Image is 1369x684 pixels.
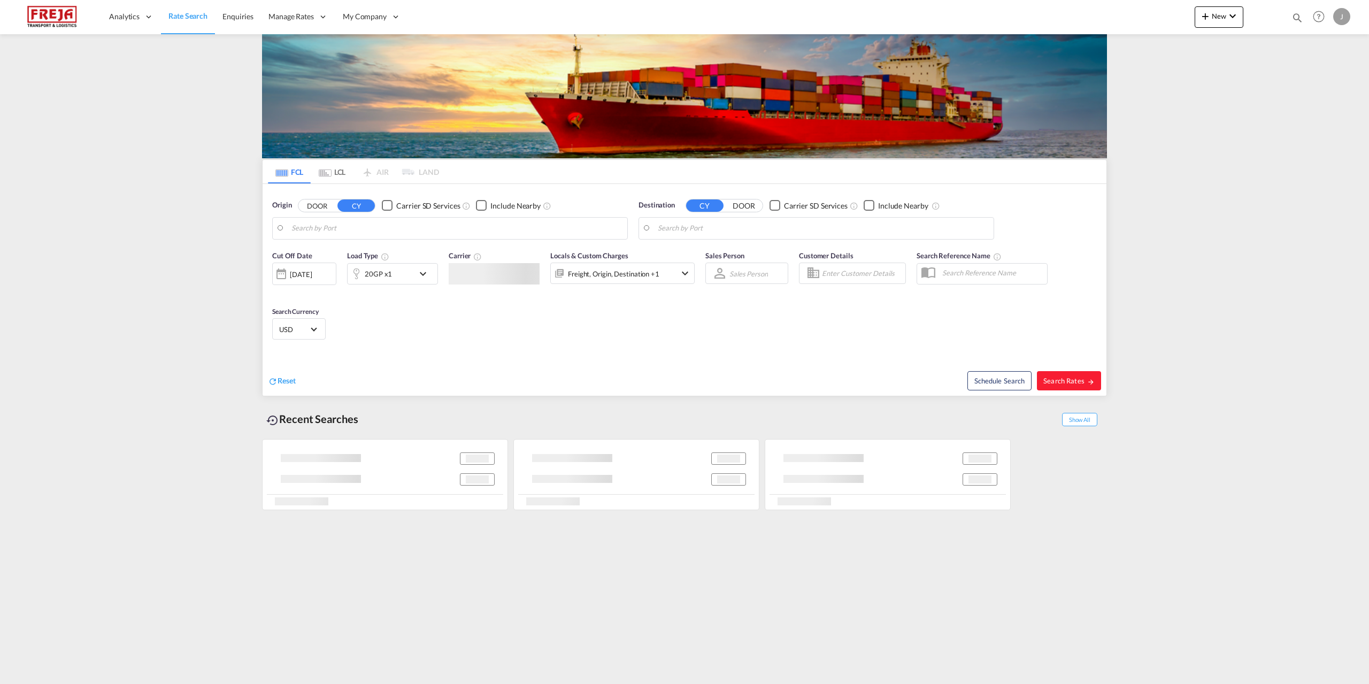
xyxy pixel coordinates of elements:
span: Search Rates [1043,376,1095,385]
div: Include Nearby [490,201,541,211]
div: icon-magnify [1291,12,1303,28]
span: Sales Person [705,251,744,260]
span: Destination [639,200,675,211]
span: Carrier [449,251,482,260]
div: Carrier SD Services [396,201,460,211]
md-select: Select Currency: $ USDUnited States Dollar [278,321,320,337]
span: Origin [272,200,291,211]
div: [DATE] [272,263,336,285]
md-checkbox: Checkbox No Ink [864,200,928,211]
md-icon: Unchecked: Search for CY (Container Yard) services for all selected carriers.Checked : Search for... [462,202,471,210]
div: J [1333,8,1350,25]
md-icon: icon-plus 400-fg [1199,10,1212,22]
input: Search by Port [291,220,622,236]
md-icon: icon-refresh [268,376,278,386]
md-icon: icon-arrow-right [1087,378,1095,386]
md-datepicker: Select [272,284,280,298]
span: Load Type [347,251,389,260]
span: Reset [278,376,296,385]
md-icon: icon-information-outline [381,252,389,261]
span: USD [279,325,309,334]
input: Search Reference Name [937,265,1047,281]
span: Search Currency [272,308,319,316]
input: Enter Customer Details [822,265,902,281]
md-icon: Your search will be saved by the below given name [993,252,1002,261]
md-checkbox: Checkbox No Ink [770,200,848,211]
img: 586607c025bf11f083711d99603023e7.png [16,5,88,29]
input: Search by Port [658,220,988,236]
span: Rate Search [168,11,207,20]
span: Customer Details [799,251,853,260]
md-tab-item: FCL [268,160,311,183]
md-icon: icon-chevron-down [679,267,691,280]
div: Help [1310,7,1333,27]
div: Freight Origin Destination Factory Stuffingicon-chevron-down [550,263,695,284]
span: Analytics [109,11,140,22]
div: Freight Origin Destination Factory Stuffing [568,266,659,281]
div: Recent Searches [262,407,363,431]
img: LCL+%26+FCL+BACKGROUND.png [262,34,1107,158]
md-tab-item: LCL [311,160,353,183]
span: Help [1310,7,1328,26]
div: Carrier SD Services [784,201,848,211]
md-icon: Unchecked: Search for CY (Container Yard) services for all selected carriers.Checked : Search for... [850,202,858,210]
button: Note: By default Schedule search will only considerorigin ports, destination ports and cut off da... [967,371,1032,390]
span: My Company [343,11,387,22]
span: Locals & Custom Charges [550,251,628,260]
div: Include Nearby [878,201,928,211]
button: CY [686,199,724,212]
span: Enquiries [222,12,253,21]
md-icon: Unchecked: Ignores neighbouring ports when fetching rates.Checked : Includes neighbouring ports w... [932,202,940,210]
md-icon: icon-chevron-down [417,267,435,280]
div: 20GP x1 [365,266,392,281]
span: Manage Rates [268,11,314,22]
span: Search Reference Name [917,251,1002,260]
md-icon: icon-magnify [1291,12,1303,24]
span: Cut Off Date [272,251,312,260]
md-checkbox: Checkbox No Ink [476,200,541,211]
div: [DATE] [290,270,312,279]
div: Origin DOOR CY Checkbox No InkUnchecked: Search for CY (Container Yard) services for all selected... [263,184,1106,396]
span: New [1199,12,1239,20]
md-pagination-wrapper: Use the left and right arrow keys to navigate between tabs [268,160,439,183]
md-icon: Unchecked: Ignores neighbouring ports when fetching rates.Checked : Includes neighbouring ports w... [543,202,551,210]
md-icon: icon-chevron-down [1226,10,1239,22]
md-select: Sales Person [728,266,769,281]
div: icon-refreshReset [268,375,296,387]
span: Show All [1062,413,1097,426]
button: CY [337,199,375,212]
button: icon-plus 400-fgNewicon-chevron-down [1195,6,1243,28]
md-icon: icon-backup-restore [266,414,279,427]
md-checkbox: Checkbox No Ink [382,200,460,211]
button: Search Ratesicon-arrow-right [1037,371,1101,390]
button: DOOR [725,199,763,212]
div: 20GP x1icon-chevron-down [347,263,438,285]
button: DOOR [298,199,336,212]
md-icon: The selected Trucker/Carrierwill be displayed in the rate results If the rates are from another f... [473,252,482,261]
